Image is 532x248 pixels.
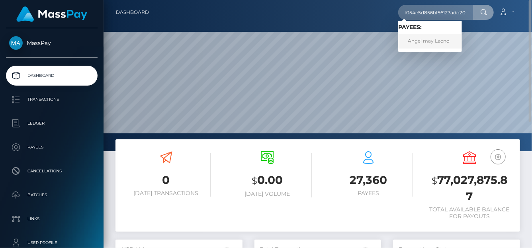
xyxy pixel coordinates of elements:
img: MassPay Logo [16,6,87,22]
a: Payees [6,137,98,157]
p: Ledger [9,117,94,129]
h6: Payees: [398,24,462,31]
a: Links [6,209,98,229]
a: Cancellations [6,161,98,181]
p: Cancellations [9,165,94,177]
a: Transactions [6,90,98,109]
h3: 0.00 [223,172,312,189]
a: Dashboard [116,4,149,21]
h6: [DATE] Transactions [121,190,211,197]
p: Links [9,213,94,225]
img: MassPay [9,36,23,50]
p: Dashboard [9,70,94,82]
span: MassPay [6,39,98,47]
h3: 77,027,875.87 [425,172,514,204]
p: Batches [9,189,94,201]
a: Angel may Lacno [398,34,462,49]
h3: 0 [121,172,211,188]
small: $ [432,175,437,186]
p: Transactions [9,94,94,105]
input: Search... [398,5,473,20]
h6: Payees [324,190,413,197]
a: Ledger [6,113,98,133]
small: $ [252,175,257,186]
h3: 27,360 [324,172,413,188]
h6: Total Available Balance for Payouts [425,206,514,220]
a: Batches [6,185,98,205]
h6: [DATE] Volume [223,191,312,197]
a: Dashboard [6,66,98,86]
p: Payees [9,141,94,153]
